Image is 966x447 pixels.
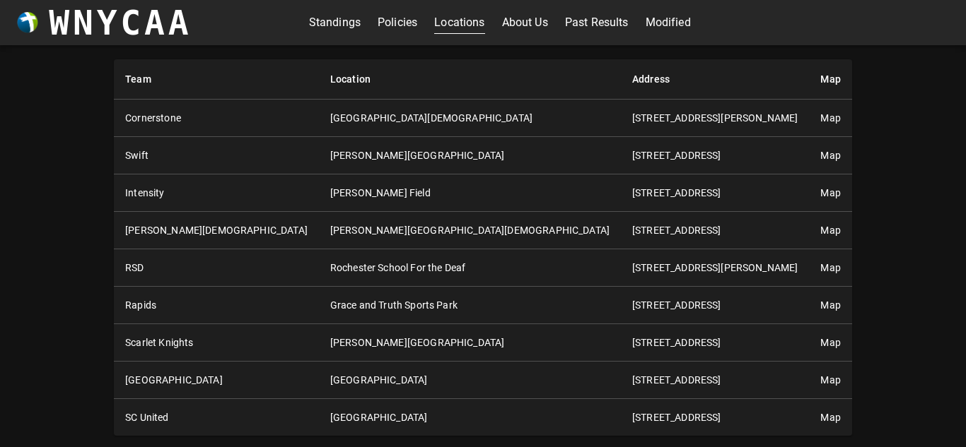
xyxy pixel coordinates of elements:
a: Standings [309,11,361,34]
th: Location [319,59,621,100]
td: [STREET_ADDRESS][PERSON_NAME] [621,249,809,287]
th: Rapids [114,287,319,324]
a: Map [820,412,840,423]
td: [STREET_ADDRESS] [621,399,809,436]
th: Cornerstone [114,100,319,137]
td: [PERSON_NAME][GEOGRAPHIC_DATA][DEMOGRAPHIC_DATA] [319,212,621,249]
td: [STREET_ADDRESS] [621,287,809,324]
td: [STREET_ADDRESS] [621,212,809,249]
th: Map [809,59,851,100]
a: Past Results [565,11,629,34]
th: RSD [114,249,319,287]
td: [GEOGRAPHIC_DATA] [319,362,621,399]
td: Grace and Truth Sports Park [319,287,621,324]
a: Map [820,112,840,124]
th: Intensity [114,174,319,212]
td: [PERSON_NAME][GEOGRAPHIC_DATA] [319,137,621,174]
h3: WNYCAA [49,3,192,42]
td: [STREET_ADDRESS][PERSON_NAME] [621,100,809,137]
a: Map [820,337,840,348]
td: [STREET_ADDRESS] [621,324,809,362]
a: Map [820,150,840,161]
td: [STREET_ADDRESS] [621,137,809,174]
td: [STREET_ADDRESS] [621,174,809,212]
img: wnycaaBall.png [17,12,38,33]
a: Locations [434,11,484,34]
th: Address [621,59,809,100]
td: [PERSON_NAME] Field [319,174,621,212]
td: [GEOGRAPHIC_DATA][DEMOGRAPHIC_DATA] [319,100,621,137]
th: Team [114,59,319,100]
th: SC United [114,399,319,436]
a: Map [820,374,840,386]
a: Map [820,225,840,236]
a: Modified [646,11,691,34]
a: Map [820,187,840,198]
th: Scarlet Knights [114,324,319,362]
td: [STREET_ADDRESS] [621,362,809,399]
td: [GEOGRAPHIC_DATA] [319,399,621,436]
a: Map [820,262,840,273]
td: Rochester School For the Deaf [319,249,621,287]
a: Policies [378,11,417,34]
th: [PERSON_NAME][DEMOGRAPHIC_DATA] [114,212,319,249]
a: Map [820,299,840,311]
a: About Us [502,11,548,34]
th: [GEOGRAPHIC_DATA] [114,362,319,399]
td: [PERSON_NAME][GEOGRAPHIC_DATA] [319,324,621,362]
th: Swift [114,137,319,174]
